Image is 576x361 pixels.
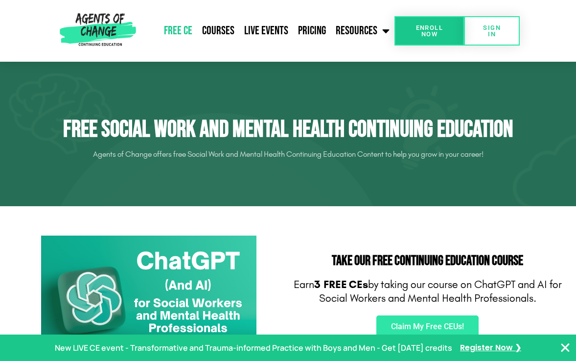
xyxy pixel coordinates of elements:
[480,24,504,37] span: SIGN IN
[139,19,394,43] nav: Menu
[460,341,521,355] a: Register Now ❯
[55,341,452,355] p: New LIVE CE event - Transformative and Trauma-informed Practice with Boys and Men - Get [DATE] cr...
[197,19,239,43] a: Courses
[14,146,562,162] p: Agents of Change offers free Social Work and Mental Health Continuing Education Content to help y...
[314,278,368,291] b: 3 FREE CEs
[410,24,448,37] span: Enroll Now
[293,19,331,43] a: Pricing
[159,19,197,43] a: Free CE
[559,342,571,354] button: Close Banner
[394,16,464,46] a: Enroll Now
[239,19,293,43] a: Live Events
[464,16,520,46] a: SIGN IN
[376,315,479,338] a: Claim My Free CEUs!
[293,278,562,306] p: Earn by taking our course on ChatGPT and AI for Social Workers and Mental Health Professionals.
[331,19,394,43] a: Resources
[293,254,562,268] h2: Take Our FREE Continuing Education Course
[14,116,562,144] h1: Free Social Work and Mental Health Continuing Education
[391,323,464,331] span: Claim My Free CEUs!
